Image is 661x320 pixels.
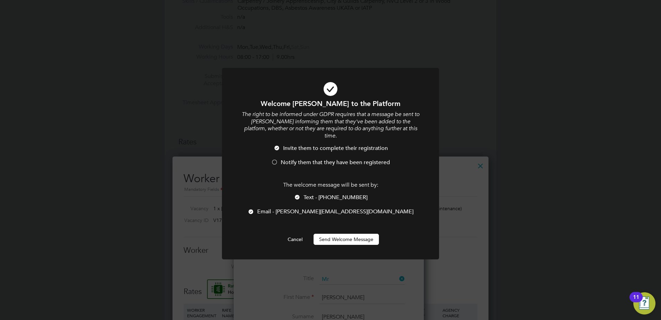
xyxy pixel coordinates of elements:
[241,99,420,108] h1: Welcome [PERSON_NAME] to the Platform
[257,208,413,215] span: Email - [PERSON_NAME][EMAIL_ADDRESS][DOMAIN_NAME]
[633,292,655,314] button: Open Resource Center, 11 new notifications
[283,145,388,152] span: Invite them to complete their registration
[282,234,308,245] button: Cancel
[314,234,379,245] button: Send Welcome Message
[241,181,420,189] p: The welcome message will be sent by:
[242,111,419,139] i: The right to be informed under GDPR requires that a message be sent to [PERSON_NAME] informing th...
[633,297,639,306] div: 11
[281,159,390,166] span: Notify them that they have been registered
[304,194,367,201] span: Text - [PHONE_NUMBER]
